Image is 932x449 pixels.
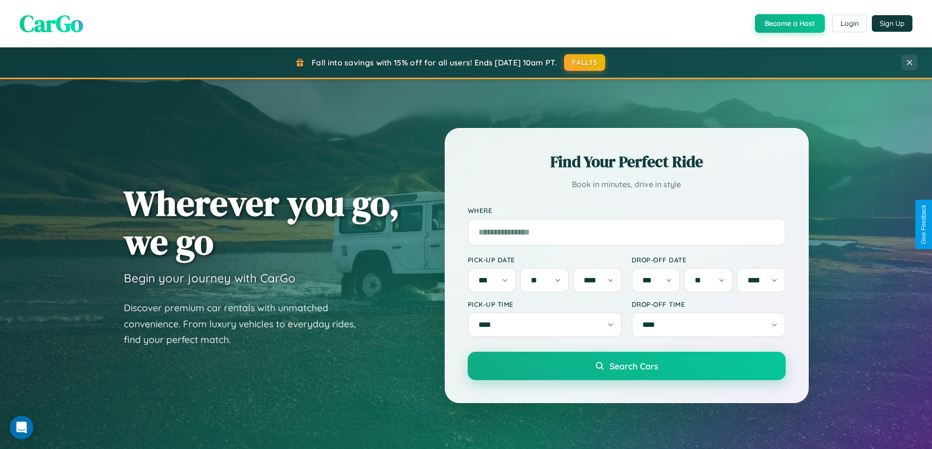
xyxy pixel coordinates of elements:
p: Discover premium car rentals with unmatched convenience. From luxury vehicles to everyday rides, ... [124,300,368,348]
button: Sign Up [872,15,912,32]
h3: Begin your journey with CarGo [124,271,296,285]
button: Search Cars [468,352,786,380]
div: Give Feedback [920,205,927,244]
span: CarGo [20,7,83,40]
span: Fall into savings with 15% off for all users! Ends [DATE] 10am PT. [312,58,557,67]
span: Search Cars [610,361,658,371]
button: Become a Host [755,14,825,33]
label: Pick-up Date [468,256,622,264]
div: Open Intercom Messenger [10,416,33,439]
button: FALL15 [564,54,605,71]
label: Drop-off Date [632,256,786,264]
h2: Find Your Perfect Ride [468,151,786,172]
p: Book in minutes, drive in style [468,177,786,192]
label: Drop-off Time [632,300,786,308]
button: Login [832,15,867,32]
label: Where [468,206,786,214]
label: Pick-up Time [468,300,622,308]
h1: Wherever you go, we go [124,184,400,261]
